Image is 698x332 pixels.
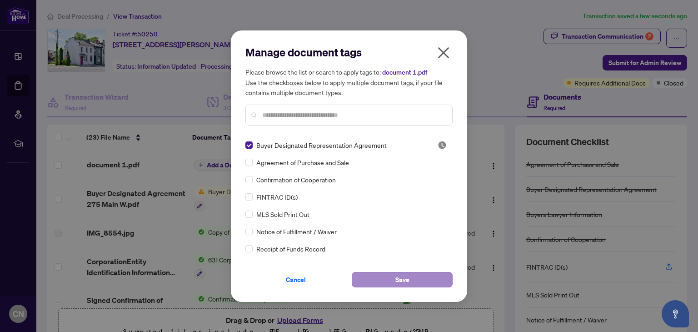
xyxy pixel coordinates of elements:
[256,209,309,219] span: MLS Sold Print Out
[438,141,447,150] span: Pending Review
[662,300,689,327] button: Open asap
[382,68,427,76] span: document 1.pdf
[352,272,453,287] button: Save
[256,140,387,150] span: Buyer Designated Representation Agreement
[245,272,346,287] button: Cancel
[286,272,306,287] span: Cancel
[256,157,349,167] span: Agreement of Purchase and Sale
[245,45,453,60] h2: Manage document tags
[436,45,451,60] span: close
[256,226,337,236] span: Notice of Fulfillment / Waiver
[256,175,336,185] span: Confirmation of Cooperation
[438,141,447,150] img: status
[245,67,453,97] h5: Please browse the list or search to apply tags to: Use the checkboxes below to apply multiple doc...
[256,244,325,254] span: Receipt of Funds Record
[395,272,409,287] span: Save
[256,192,298,202] span: FINTRAC ID(s)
